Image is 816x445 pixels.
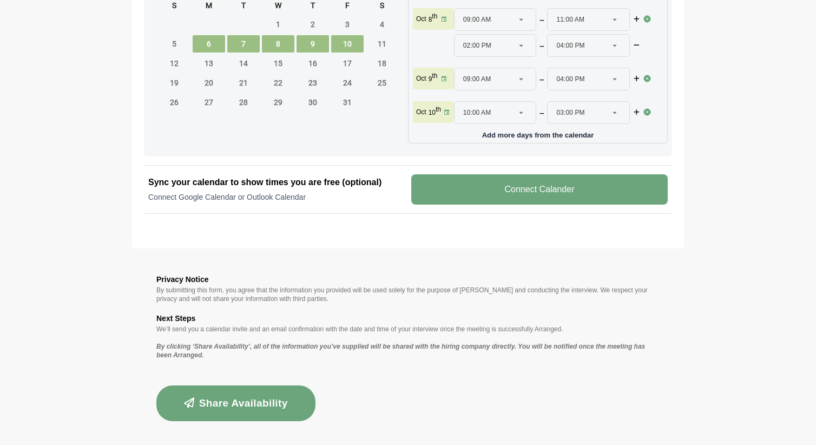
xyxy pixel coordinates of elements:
[436,106,441,113] sup: th
[227,94,260,111] span: Tuesday, October 28, 2025
[429,75,432,83] strong: 9
[463,35,491,56] span: 02:00 PM
[429,109,436,116] strong: 10
[432,72,437,80] sup: th
[416,15,426,23] p: Oct
[413,127,663,139] p: Add more days from the calendar
[262,94,294,111] span: Wednesday, October 29, 2025
[156,385,315,421] button: Share Availability
[556,68,584,90] span: 04:00 PM
[156,325,660,333] p: We’ll send you a calendar invite and an email confirmation with the date and time of your intervi...
[227,74,260,91] span: Tuesday, October 21, 2025
[297,16,329,33] span: Thursday, October 2, 2025
[556,9,584,30] span: 11:00 AM
[193,35,225,53] span: Monday, October 6, 2025
[148,192,405,202] p: Connect Google Calendar or Outlook Calendar
[262,55,294,72] span: Wednesday, October 15, 2025
[331,35,364,53] span: Friday, October 10, 2025
[193,55,225,72] span: Monday, October 13, 2025
[227,35,260,53] span: Tuesday, October 7, 2025
[156,273,660,286] h3: Privacy Notice
[463,68,491,90] span: 09:00 AM
[556,102,584,123] span: 03:00 PM
[331,55,364,72] span: Friday, October 17, 2025
[297,55,329,72] span: Thursday, October 16, 2025
[156,312,660,325] h3: Next Steps
[262,16,294,33] span: Wednesday, October 1, 2025
[429,16,432,23] strong: 8
[331,74,364,91] span: Friday, October 24, 2025
[556,35,584,56] span: 04:00 PM
[193,94,225,111] span: Monday, October 27, 2025
[331,94,364,111] span: Friday, October 31, 2025
[156,342,660,359] p: By clicking ‘Share Availability’, all of the information you’ve supplied will be shared with the ...
[366,55,398,72] span: Saturday, October 18, 2025
[366,35,398,53] span: Saturday, October 11, 2025
[262,74,294,91] span: Wednesday, October 22, 2025
[193,74,225,91] span: Monday, October 20, 2025
[463,102,491,123] span: 10:00 AM
[227,55,260,72] span: Tuesday, October 14, 2025
[411,174,668,205] v-button: Connect Calander
[148,176,405,189] h2: Sync your calendar to show times you are free (optional)
[297,94,329,111] span: Thursday, October 30, 2025
[158,94,190,111] span: Sunday, October 26, 2025
[297,74,329,91] span: Thursday, October 23, 2025
[156,286,660,303] p: By submitting this form, you agree that the information you provided will be used solely for the ...
[262,35,294,53] span: Wednesday, October 8, 2025
[158,55,190,72] span: Sunday, October 12, 2025
[366,16,398,33] span: Saturday, October 4, 2025
[158,74,190,91] span: Sunday, October 19, 2025
[297,35,329,53] span: Thursday, October 9, 2025
[416,108,426,116] p: Oct
[463,9,491,30] span: 09:00 AM
[158,35,190,53] span: Sunday, October 5, 2025
[366,74,398,91] span: Saturday, October 25, 2025
[416,74,426,83] p: Oct
[331,16,364,33] span: Friday, October 3, 2025
[432,12,437,20] sup: th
